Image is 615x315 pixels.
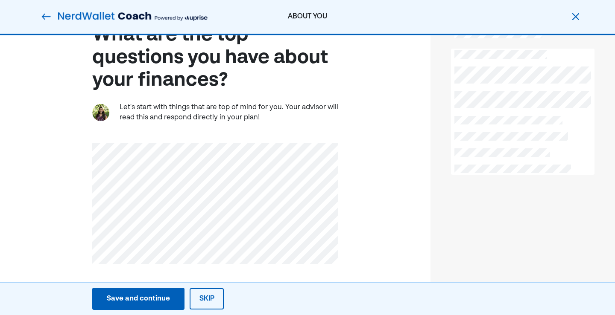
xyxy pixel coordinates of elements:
button: Save and continue [92,288,184,310]
div: What are the top questions you have about your finances? [92,24,338,92]
div: Let's start with things that are top of mind for you. Your advisor will read this and respond dir... [120,102,338,123]
div: Save and continue [107,294,170,304]
div: ABOUT YOU [217,12,398,22]
button: Skip [190,288,224,309]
